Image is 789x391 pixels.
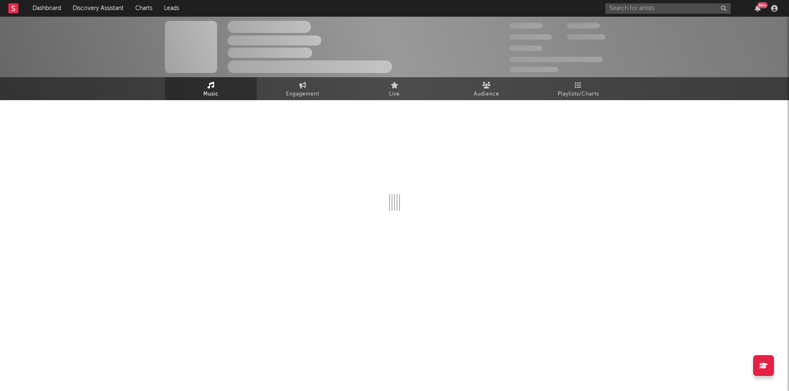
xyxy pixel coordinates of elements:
[755,5,761,12] button: 99+
[509,45,542,51] span: 100,000
[474,89,499,99] span: Audience
[257,77,349,100] a: Engagement
[389,89,400,99] span: Live
[757,2,768,8] div: 99 +
[286,89,319,99] span: Engagement
[349,77,440,100] a: Live
[567,34,605,40] span: 1,000,000
[203,89,219,99] span: Music
[532,77,624,100] a: Playlists/Charts
[509,34,552,40] span: 50,000,000
[165,77,257,100] a: Music
[605,3,731,14] input: Search for artists
[558,89,599,99] span: Playlists/Charts
[509,23,543,28] span: 300,000
[567,23,600,28] span: 100,000
[440,77,532,100] a: Audience
[509,57,603,62] span: 50,000,000 Monthly Listeners
[509,67,559,72] span: Jump Score: 85.0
